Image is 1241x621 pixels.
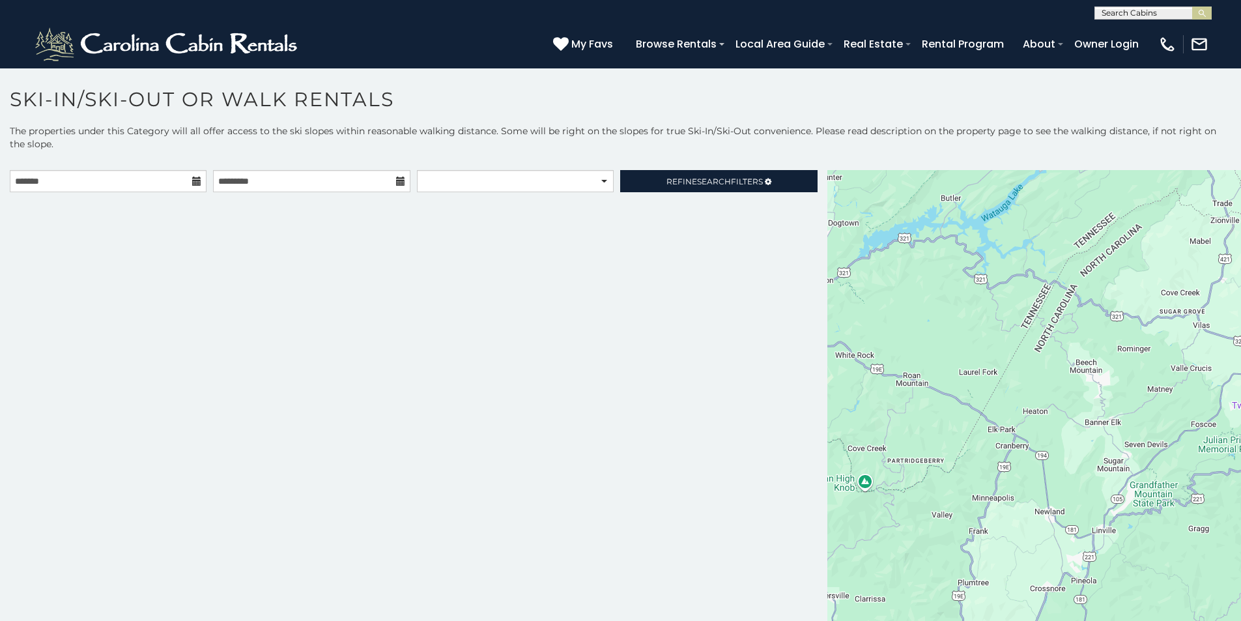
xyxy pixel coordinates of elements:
a: Local Area Guide [729,33,831,55]
a: Owner Login [1068,33,1145,55]
a: My Favs [553,36,616,53]
span: Refine Filters [666,177,763,186]
img: phone-regular-white.png [1158,35,1177,53]
a: RefineSearchFilters [620,170,817,192]
span: Search [697,177,731,186]
a: Real Estate [837,33,909,55]
img: White-1-2.png [33,25,303,64]
span: My Favs [571,36,613,52]
a: About [1016,33,1062,55]
img: mail-regular-white.png [1190,35,1208,53]
a: Browse Rentals [629,33,723,55]
a: Rental Program [915,33,1010,55]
